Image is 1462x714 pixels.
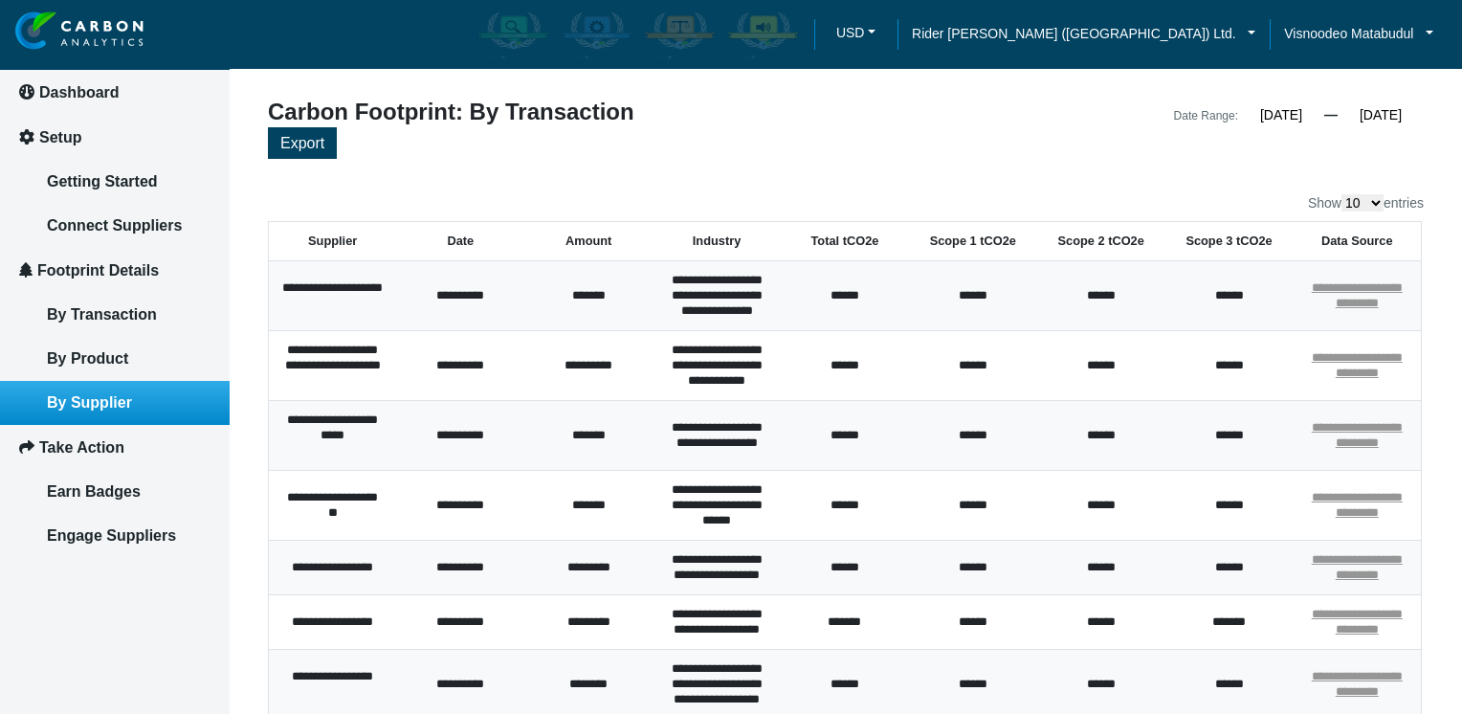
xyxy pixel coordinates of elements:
div: Navigation go back [21,105,50,134]
div: Carbon Footprint: By Transaction [254,100,846,127]
a: USDUSD [814,18,897,52]
span: Take Action [39,439,124,456]
label: Show entries [1308,194,1424,212]
span: Connect Suppliers [47,217,182,234]
div: Carbon Aware [474,7,553,62]
div: Date Range: [1174,104,1238,127]
span: By Product [47,350,128,367]
th: Amount: activate to sort column ascending [524,222,653,261]
th: Supplier: activate to sort column ascending [269,222,397,261]
img: insight-logo-2.png [15,11,144,51]
span: Dashboard [39,84,120,100]
span: Footprint Details [37,262,159,279]
span: Earn Badges [47,483,141,500]
span: Engage Suppliers [47,527,176,544]
th: Total tCO2e: activate to sort column ascending [781,222,909,261]
a: Visnoodeo Matabudul [1270,23,1448,44]
th: Industry: activate to sort column ascending [653,222,781,261]
div: Minimize live chat window [314,10,360,56]
th: Scope 1 tCO2e: activate to sort column ascending [909,222,1037,261]
span: By Supplier [47,394,132,411]
div: Carbon Advocate [723,7,803,62]
a: Rider [PERSON_NAME] ([GEOGRAPHIC_DATA]) Ltd. [897,23,1270,44]
div: Leave a message [128,107,350,132]
img: carbon-efficient-enabled.png [561,11,632,58]
button: Export [268,127,337,159]
span: Visnoodeo Matabudul [1284,23,1413,44]
span: Setup [39,129,81,145]
span: By Transaction [47,306,157,323]
img: carbon-aware-enabled.png [477,11,549,58]
button: USD [829,18,883,47]
th: Scope 2 tCO2e: activate to sort column ascending [1037,222,1165,261]
span: Getting Started [47,173,158,190]
div: Carbon Efficient [557,7,636,62]
textarea: Type your message and click 'Submit' [25,290,349,546]
input: Enter your last name [25,177,349,219]
input: Enter your email address [25,234,349,276]
th: Date: activate to sort column ascending [396,222,524,261]
th: Scope 3 tCO2e: activate to sort column ascending [1165,222,1294,261]
div: Carbon Offsetter [640,7,720,62]
em: Submit [280,562,347,588]
span: Rider [PERSON_NAME] ([GEOGRAPHIC_DATA]) Ltd. [912,23,1236,44]
span: Export [280,135,324,151]
th: Data Source [1294,222,1422,261]
img: carbon-advocate-enabled.png [727,11,799,58]
span: — [1324,107,1338,123]
img: carbon-offsetter-enabled.png [644,11,716,58]
select: Showentries [1341,194,1384,212]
